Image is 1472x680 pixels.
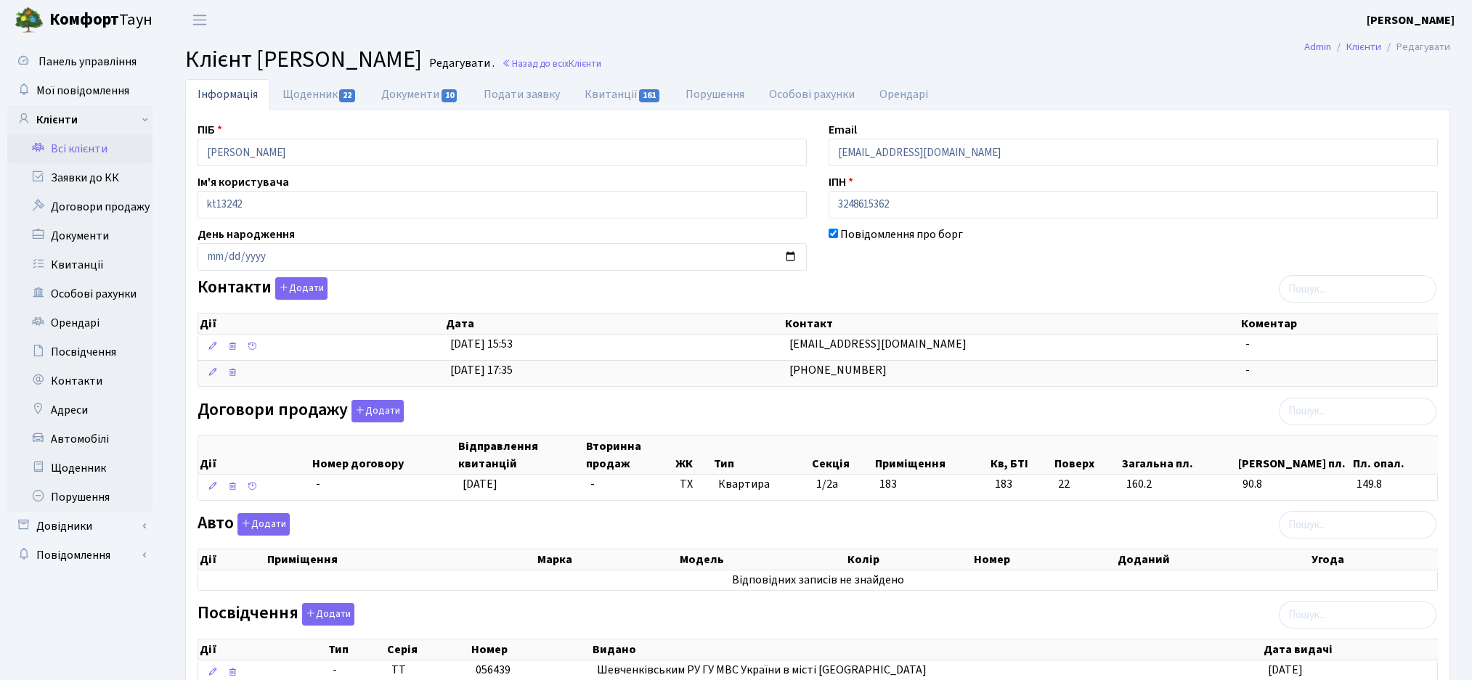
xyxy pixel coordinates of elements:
[639,89,659,102] span: 161
[369,79,471,110] a: Документи
[846,549,972,570] th: Колір
[266,549,536,570] th: Приміщення
[198,314,444,334] th: Дії
[198,549,266,570] th: Дії
[7,279,153,308] a: Особові рахунки
[810,436,874,474] th: Секція
[1268,662,1303,678] span: [DATE]
[1282,32,1472,62] nav: breadcrumb
[457,436,585,474] th: Відправлення квитанцій
[879,476,897,492] span: 183
[757,79,867,110] a: Особові рахунки
[591,639,1262,660] th: Видано
[7,134,153,163] a: Всі клієнти
[198,570,1437,590] td: Відповідних записів не знайдено
[1053,436,1121,474] th: Поверх
[867,79,940,110] a: Орендарі
[15,6,44,35] img: logo.png
[1367,12,1455,28] b: [PERSON_NAME]
[1357,476,1431,493] span: 149.8
[476,662,511,678] span: 056439
[471,79,572,110] a: Подати заявку
[712,436,811,474] th: Тип
[572,79,673,110] a: Квитанції
[311,436,458,474] th: Номер договору
[234,511,290,536] a: Додати
[1279,398,1436,425] input: Пошук...
[198,226,295,243] label: День народження
[7,163,153,192] a: Заявки до КК
[270,79,369,110] a: Щоденник
[1237,436,1351,474] th: [PERSON_NAME] пл.
[7,192,153,221] a: Договори продажу
[272,275,328,300] a: Додати
[874,436,989,474] th: Приміщення
[1116,549,1311,570] th: Доданий
[7,396,153,425] a: Адреси
[995,476,1046,493] span: 183
[1240,314,1437,334] th: Коментар
[678,549,846,570] th: Модель
[198,400,404,422] label: Договори продажу
[450,336,513,352] span: [DATE] 15:53
[569,57,601,70] span: Клієнти
[1304,39,1331,54] a: Admin
[386,639,470,660] th: Серія
[7,308,153,337] a: Орендарі
[789,362,887,378] span: [PHONE_NUMBER]
[7,366,153,396] a: Контакти
[333,662,380,679] span: -
[502,57,601,70] a: Назад до всіхКлієнти
[585,436,674,474] th: Вторинна продаж
[198,639,327,660] th: Дії
[298,601,354,626] a: Додати
[718,476,805,493] span: Квартира
[1245,336,1250,352] span: -
[829,121,857,139] label: Email
[7,76,153,105] a: Мої повідомлення
[49,8,153,33] span: Таун
[444,314,784,334] th: Дата
[816,476,838,492] span: 1/2а
[1351,436,1438,474] th: Пл. опал.
[829,173,853,191] label: ІПН
[972,549,1116,570] th: Номер
[348,397,404,422] a: Додати
[7,483,153,512] a: Порушення
[198,277,328,300] label: Контакти
[1279,275,1436,303] input: Пошук...
[7,425,153,454] a: Автомобілі
[391,662,406,678] span: ТТ
[989,436,1052,474] th: Кв, БТІ
[185,79,270,110] a: Інформація
[536,549,678,570] th: Марка
[450,362,513,378] span: [DATE] 17:35
[49,8,119,31] b: Комфорт
[1121,436,1237,474] th: Загальна пл.
[36,83,129,99] span: Мої повідомлення
[680,476,707,493] span: ТХ
[198,436,311,474] th: Дії
[198,173,289,191] label: Ім'я користувача
[1245,362,1250,378] span: -
[590,476,595,492] span: -
[237,513,290,536] button: Авто
[1279,511,1436,538] input: Пошук...
[351,400,404,422] button: Договори продажу
[7,250,153,279] a: Квитанції
[7,512,153,541] a: Довідники
[327,639,386,660] th: Тип
[1367,12,1455,29] a: [PERSON_NAME]
[198,513,290,536] label: Авто
[198,603,354,626] label: Посвідчення
[1126,476,1231,493] span: 160.2
[597,662,927,678] span: Шевченківським РУ ГУ МВС України в місті [GEOGRAPHIC_DATA]
[7,47,153,76] a: Панель управління
[463,476,497,492] span: [DATE]
[7,541,153,570] a: Повідомлення
[38,54,137,70] span: Панель управління
[316,476,320,492] span: -
[1058,476,1115,493] span: 22
[470,639,591,660] th: Номер
[789,336,967,352] span: [EMAIL_ADDRESS][DOMAIN_NAME]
